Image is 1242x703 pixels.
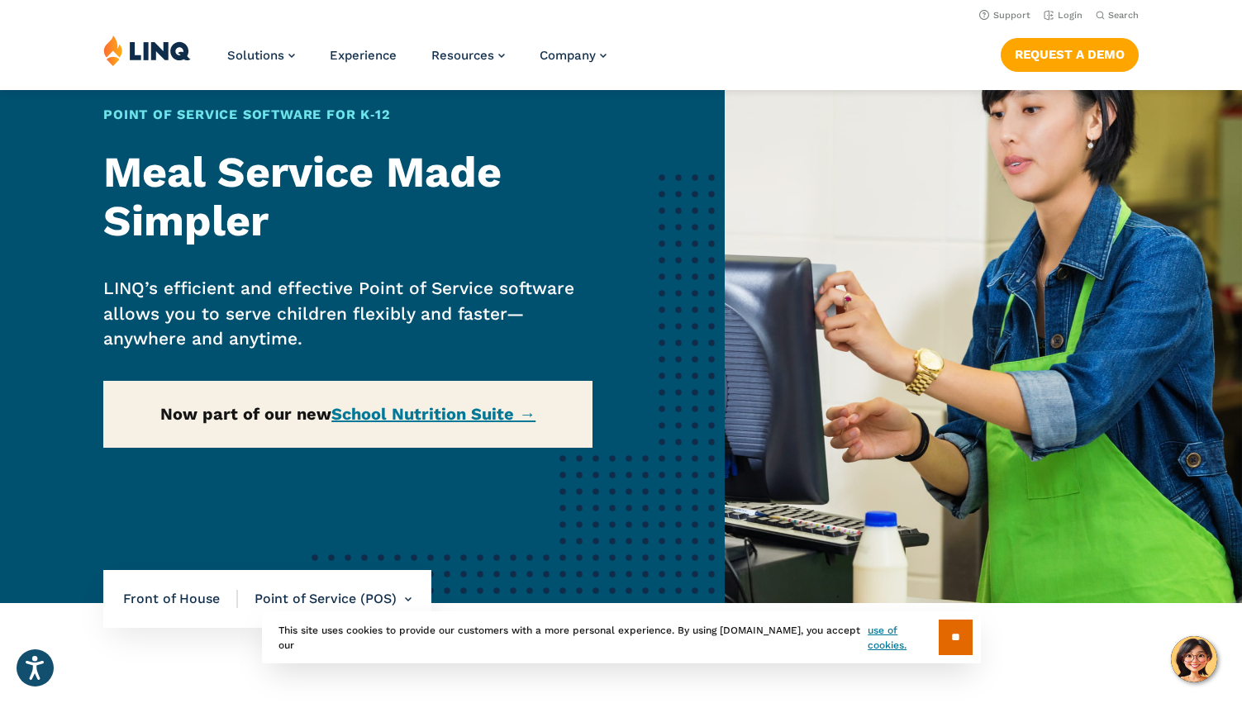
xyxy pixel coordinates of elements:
a: use of cookies. [868,623,938,653]
div: This site uses cookies to provide our customers with a more personal experience. By using [DOMAIN... [262,611,981,663]
a: Solutions [227,48,295,63]
span: Front of House [123,590,238,608]
li: Point of Service (POS) [238,570,412,628]
span: Solutions [227,48,284,63]
strong: Now part of our new [160,404,535,424]
img: Point of Service Banner [725,8,1242,603]
a: Login [1044,10,1083,21]
a: Experience [330,48,397,63]
nav: Button Navigation [1001,35,1139,71]
a: Resources [431,48,505,63]
img: LINQ | K‑12 Software [103,35,191,66]
span: Search [1108,10,1139,21]
nav: Primary Navigation [227,35,607,89]
button: Open Search Bar [1096,9,1139,21]
h1: Point of Service Software for K‑12 [103,105,592,125]
a: Request a Demo [1001,38,1139,71]
a: Company [540,48,607,63]
span: Company [540,48,596,63]
strong: Meal Service Made Simpler [103,147,502,247]
p: LINQ’s efficient and effective Point of Service software allows you to serve children flexibly an... [103,276,592,350]
button: Hello, have a question? Let’s chat. [1171,636,1217,682]
span: Resources [431,48,494,63]
a: Support [979,10,1030,21]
